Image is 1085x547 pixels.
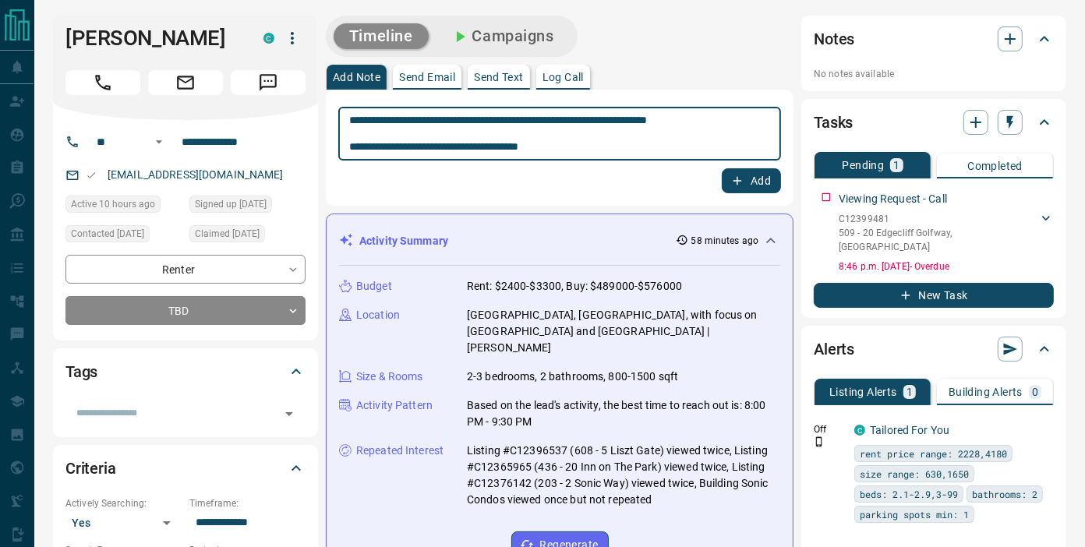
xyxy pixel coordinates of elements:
p: Pending [843,160,885,171]
p: Activity Pattern [356,397,433,414]
p: Location [356,307,400,323]
svg: Email Valid [86,170,97,181]
div: Mon Sep 15 2025 [65,196,182,217]
div: Alerts [814,330,1054,368]
span: beds: 2.1-2.9,3-99 [860,486,958,502]
p: Timeframe: [189,496,306,510]
span: parking spots min: 1 [860,506,969,522]
p: 58 minutes ago [691,234,759,248]
p: Viewing Request - Call [839,191,947,207]
h2: Alerts [814,337,854,362]
button: Open [278,403,300,425]
div: Criteria [65,450,306,487]
p: 509 - 20 Edgecliff Golfway , [GEOGRAPHIC_DATA] [839,226,1038,254]
span: Call [65,70,140,95]
p: 1 [893,160,899,171]
svg: Push Notification Only [814,436,825,447]
p: C12399481 [839,212,1038,226]
div: condos.ca [854,425,865,436]
p: Building Alerts [949,386,1023,397]
p: Actively Searching: [65,496,182,510]
span: Active 10 hours ago [71,196,155,212]
p: Size & Rooms [356,369,423,385]
p: [GEOGRAPHIC_DATA], [GEOGRAPHIC_DATA], with focus on [GEOGRAPHIC_DATA] and [GEOGRAPHIC_DATA] | [PE... [467,307,780,356]
a: Tailored For You [870,424,949,436]
button: New Task [814,283,1054,308]
p: Budget [356,278,392,295]
p: Based on the lead's activity, the best time to reach out is: 8:00 PM - 9:30 PM [467,397,780,430]
button: Add [722,168,781,193]
div: Thu Sep 04 2025 [65,225,182,247]
span: size range: 630,1650 [860,466,969,482]
div: TBD [65,296,306,325]
p: Completed [967,161,1023,171]
span: Signed up [DATE] [195,196,267,212]
p: Listing Alerts [829,386,897,397]
h1: [PERSON_NAME] [65,26,240,51]
p: Send Email [399,72,455,83]
div: Activity Summary58 minutes ago [339,227,780,256]
p: 1 [907,386,913,397]
span: Email [148,70,223,95]
a: [EMAIL_ADDRESS][DOMAIN_NAME] [108,168,284,181]
p: No notes available [814,67,1054,81]
div: Notes [814,20,1054,58]
button: Open [150,132,168,151]
p: 8:46 p.m. [DATE] - Overdue [839,259,1054,273]
span: Message [231,70,306,95]
div: condos.ca [263,33,274,44]
p: Off [814,422,845,436]
p: 0 [1032,386,1038,397]
p: 2-3 bedrooms, 2 bathrooms, 800-1500 sqft [467,369,678,385]
p: Add Note [333,72,380,83]
div: Tags [65,353,306,390]
h2: Tags [65,359,97,384]
div: Tasks [814,104,1054,141]
h2: Tasks [814,110,853,135]
h2: Notes [814,26,854,51]
p: Repeated Interest [356,443,444,459]
div: Yes [65,510,182,535]
div: Renter [65,255,306,284]
button: Campaigns [435,23,570,49]
span: Claimed [DATE] [195,226,260,242]
p: Rent: $2400-$3300, Buy: $489000-$576000 [467,278,682,295]
span: Contacted [DATE] [71,226,144,242]
div: Wed Sep 03 2025 [189,196,306,217]
button: Timeline [334,23,429,49]
p: Listing #C12396537 (608 - 5 Liszt Gate) viewed twice, Listing #C12365965 (436 - 20 Inn on The Par... [467,443,780,508]
span: rent price range: 2228,4180 [860,446,1007,461]
div: C12399481509 - 20 Edgecliff Golfway,[GEOGRAPHIC_DATA] [839,209,1054,257]
h2: Criteria [65,456,116,481]
div: Thu Sep 04 2025 [189,225,306,247]
span: bathrooms: 2 [972,486,1037,502]
p: Activity Summary [359,233,448,249]
p: Send Text [474,72,524,83]
p: Log Call [542,72,584,83]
